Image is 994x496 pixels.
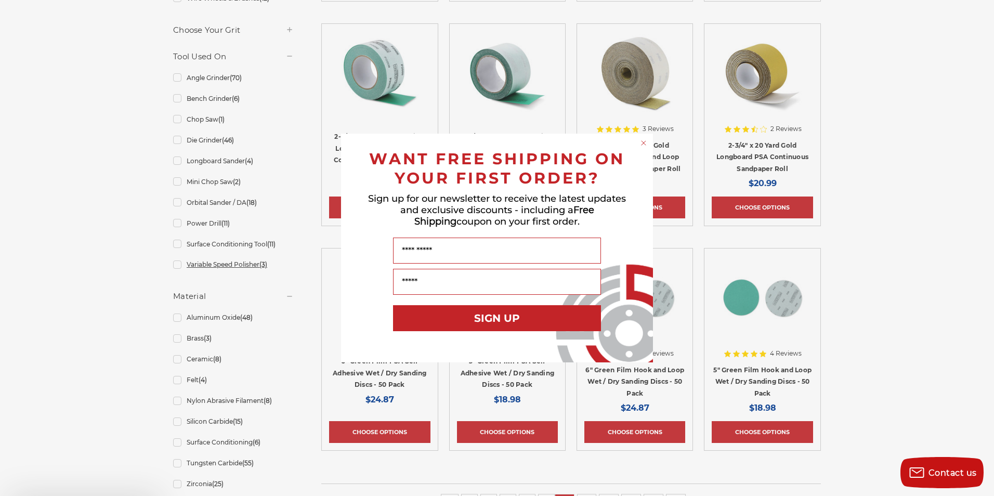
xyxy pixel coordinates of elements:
[368,193,626,227] span: Sign up for our newsletter to receive the latest updates and exclusive discounts - including a co...
[414,204,594,227] span: Free Shipping
[900,457,984,488] button: Contact us
[638,138,649,148] button: Close dialog
[369,149,625,188] span: WANT FREE SHIPPING ON YOUR FIRST ORDER?
[393,305,601,331] button: SIGN UP
[928,468,977,478] span: Contact us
